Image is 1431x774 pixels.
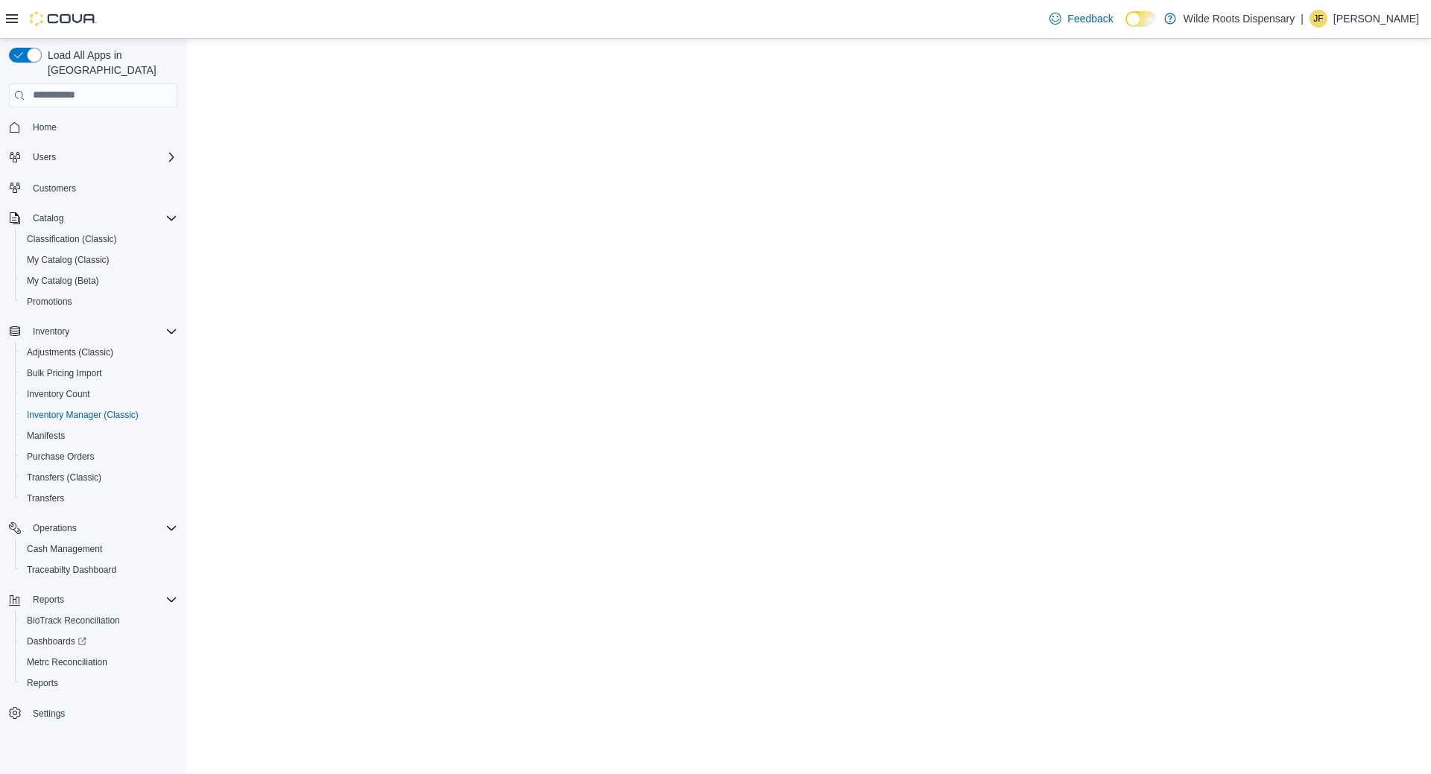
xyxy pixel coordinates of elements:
button: Traceabilty Dashboard [15,559,183,580]
span: Home [27,118,177,136]
a: Bulk Pricing Import [21,364,108,382]
span: Users [33,151,56,163]
div: James Feitshans [1310,10,1327,28]
p: | [1301,10,1304,28]
span: Transfers (Classic) [27,472,101,483]
button: Customers [3,177,183,198]
span: My Catalog (Beta) [27,275,99,287]
button: Inventory Manager (Classic) [15,405,183,425]
button: Inventory Count [15,384,183,405]
a: Traceabilty Dashboard [21,561,122,579]
a: My Catalog (Beta) [21,272,105,290]
button: Cash Management [15,539,183,559]
a: Metrc Reconciliation [21,653,113,671]
button: Settings [3,702,183,724]
span: Purchase Orders [21,448,177,466]
a: Home [27,118,63,136]
img: Cova [30,11,97,26]
a: Classification (Classic) [21,230,123,248]
span: BioTrack Reconciliation [27,615,120,627]
button: Users [3,147,183,168]
button: Reports [27,591,70,609]
button: BioTrack Reconciliation [15,610,183,631]
span: Home [33,121,57,133]
span: Reports [21,674,177,692]
span: Reports [27,677,58,689]
a: Feedback [1043,4,1119,34]
button: Transfers (Classic) [15,467,183,488]
span: Inventory Count [27,388,90,400]
button: Adjustments (Classic) [15,342,183,363]
button: Metrc Reconciliation [15,652,183,673]
button: Purchase Orders [15,446,183,467]
span: Operations [27,519,177,537]
button: Promotions [15,291,183,312]
span: Inventory [33,326,69,337]
span: Promotions [27,296,72,308]
span: Traceabilty Dashboard [27,564,116,576]
span: Cash Management [27,543,102,555]
span: Promotions [21,293,177,311]
a: Purchase Orders [21,448,101,466]
span: Classification (Classic) [27,233,117,245]
span: JF [1313,10,1323,28]
a: Reports [21,674,64,692]
span: Users [27,148,177,166]
span: Inventory Manager (Classic) [21,406,177,424]
button: Catalog [3,208,183,229]
span: Traceabilty Dashboard [21,561,177,579]
a: Settings [27,705,71,723]
button: Operations [27,519,83,537]
span: Inventory Count [21,385,177,403]
span: Settings [33,708,65,720]
span: Catalog [27,209,177,227]
button: Inventory [27,323,75,340]
a: Promotions [21,293,78,311]
a: BioTrack Reconciliation [21,612,126,629]
span: Cash Management [21,540,177,558]
nav: Complex example [9,110,177,763]
span: Catalog [33,212,63,224]
button: Home [3,116,183,138]
button: Classification (Classic) [15,229,183,250]
span: Metrc Reconciliation [27,656,107,668]
span: Bulk Pricing Import [27,367,102,379]
p: [PERSON_NAME] [1333,10,1419,28]
a: Customers [27,180,82,197]
span: Dashboards [21,632,177,650]
p: Wilde Roots Dispensary [1184,10,1295,28]
button: Users [27,148,62,166]
span: Reports [27,591,177,609]
a: Inventory Count [21,385,96,403]
a: Manifests [21,427,71,445]
span: Customers [33,183,76,194]
span: Inventory Manager (Classic) [27,409,139,421]
button: My Catalog (Classic) [15,250,183,270]
span: Inventory [27,323,177,340]
span: Purchase Orders [27,451,95,463]
span: Metrc Reconciliation [21,653,177,671]
span: Load All Apps in [GEOGRAPHIC_DATA] [42,48,177,77]
span: Dashboards [27,635,86,647]
span: Transfers [27,492,64,504]
span: Reports [33,594,64,606]
span: Bulk Pricing Import [21,364,177,382]
span: Manifests [21,427,177,445]
span: My Catalog (Classic) [21,251,177,269]
span: Operations [33,522,77,534]
button: Bulk Pricing Import [15,363,183,384]
button: My Catalog (Beta) [15,270,183,291]
span: Classification (Classic) [21,230,177,248]
a: Adjustments (Classic) [21,343,119,361]
span: Adjustments (Classic) [27,346,113,358]
a: Dashboards [15,631,183,652]
a: Dashboards [21,632,92,650]
button: Reports [3,589,183,610]
a: Inventory Manager (Classic) [21,406,145,424]
a: Transfers [21,489,70,507]
button: Operations [3,518,183,539]
span: Customers [27,178,177,197]
a: Cash Management [21,540,108,558]
input: Dark Mode [1125,11,1157,27]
